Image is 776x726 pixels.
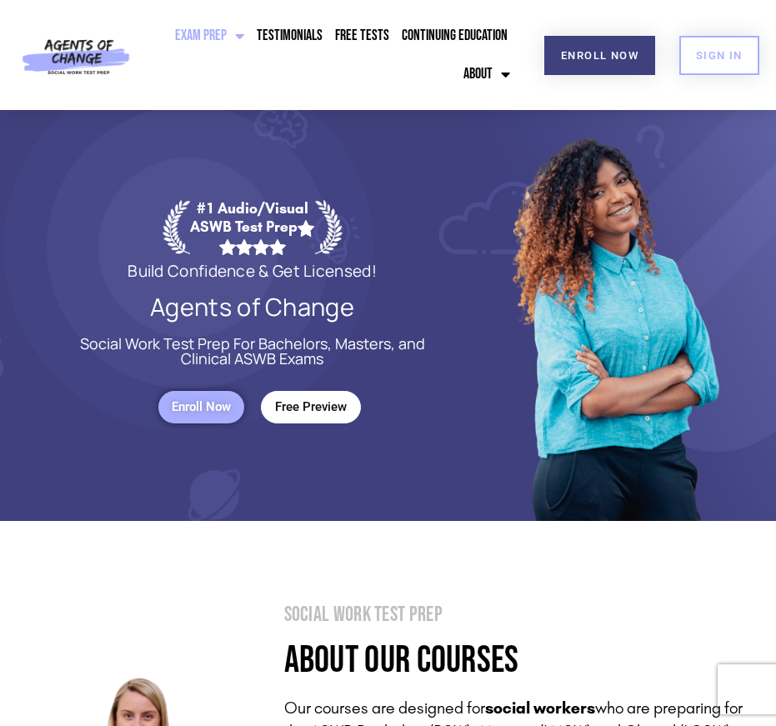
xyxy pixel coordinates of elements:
a: Continuing Education [398,17,512,55]
span: Enroll Now [172,400,231,414]
a: Exam Prep [171,17,248,55]
img: Website Image 1 (1) [504,110,723,521]
strong: social workers [485,698,595,718]
span: Enroll Now [561,50,638,61]
nav: Menu [165,17,514,93]
h1: Social Work Test Prep [284,604,755,625]
div: #1 Audio/Visual ASWB Test Prep [190,199,315,255]
h4: About Our Courses [284,642,755,679]
a: Free Tests [331,17,393,55]
a: SIGN IN [679,36,759,75]
a: Free Preview [261,391,361,423]
p: Social Work Test Prep For Bachelors, Masters, and Clinical ASWB Exams [75,336,429,366]
span: SIGN IN [696,50,743,61]
a: Enroll Now [544,36,655,75]
a: About [459,55,514,93]
a: Testimonials [253,17,327,55]
a: Enroll Now [158,391,244,423]
span: Free Preview [275,400,347,414]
